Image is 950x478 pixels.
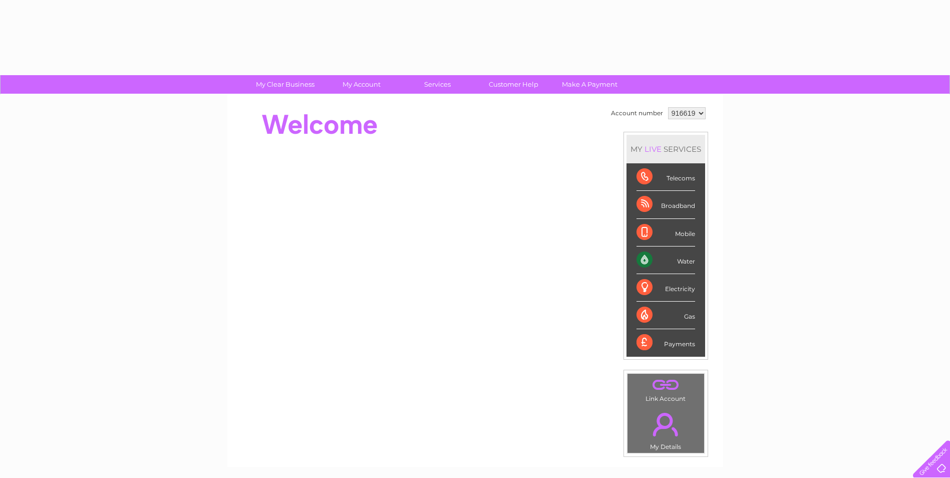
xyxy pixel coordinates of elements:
div: Electricity [637,274,695,302]
div: Telecoms [637,163,695,191]
div: Mobile [637,219,695,247]
td: My Details [627,404,705,453]
a: Services [396,75,479,94]
a: . [630,407,702,442]
a: . [630,376,702,394]
div: Payments [637,329,695,356]
div: LIVE [643,144,664,154]
div: Water [637,247,695,274]
div: Broadband [637,191,695,218]
a: My Clear Business [244,75,327,94]
a: Make A Payment [548,75,631,94]
a: Customer Help [472,75,555,94]
td: Link Account [627,373,705,405]
a: My Account [320,75,403,94]
div: Gas [637,302,695,329]
td: Account number [608,105,666,122]
div: MY SERVICES [626,135,705,163]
